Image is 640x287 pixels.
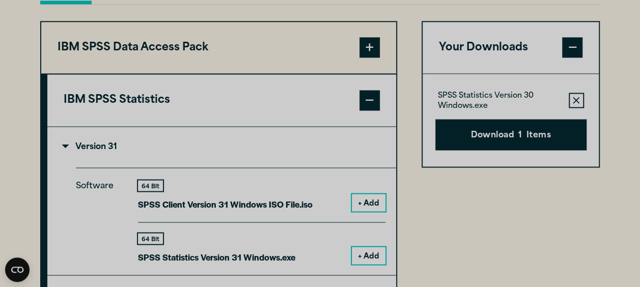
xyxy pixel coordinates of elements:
[47,74,396,126] button: IBM SPSS Statistics
[138,180,163,191] div: 64 Bit
[438,91,561,111] p: SPSS Statistics Version 30 Windows.exe
[435,119,587,151] button: Download1Items
[352,247,385,264] button: + Add
[5,257,30,282] button: Open CMP widget
[423,22,599,74] button: Your Downloads
[47,127,396,167] summary: Version 31
[41,22,396,74] button: IBM SPSS Data Access Pack
[64,143,117,151] p: Version 31
[138,249,295,264] p: SPSS Statistics Version 31 Windows.exe
[138,196,313,211] p: SPSS Client Version 31 Windows ISO File.iso
[76,179,122,255] p: Software
[138,233,163,244] div: 64 Bit
[352,194,385,211] button: + Add
[423,73,599,166] div: Your Downloads
[518,129,522,142] span: 1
